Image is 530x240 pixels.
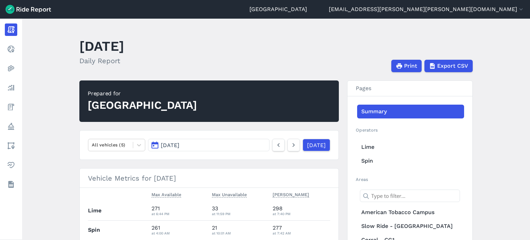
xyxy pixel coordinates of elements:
h3: Vehicle Metrics for [DATE] [80,169,338,188]
button: [DATE] [148,139,269,151]
div: at 7:40 PM [273,211,331,217]
button: Max Available [151,191,181,199]
a: Summary [357,105,464,118]
th: Spin [88,220,149,239]
div: 261 [151,224,207,236]
h2: Areas [356,176,464,183]
div: at 7:42 AM [273,230,331,236]
a: Fees [5,101,17,113]
div: 271 [151,204,207,217]
div: [GEOGRAPHIC_DATA] [88,98,197,113]
span: Max Unavailable [212,191,247,198]
div: at 4:00 AM [151,230,207,236]
a: American Tobacco Campus [357,205,464,219]
div: Prepared for [88,89,197,98]
a: Policy [5,120,17,133]
span: [DATE] [161,142,179,148]
a: Spin [357,154,464,168]
a: Slow Ride - [GEOGRAPHIC_DATA] [357,219,464,233]
button: Print [391,60,422,72]
div: 298 [273,204,331,217]
span: Export CSV [437,62,468,70]
h2: Daily Report [79,56,124,66]
a: Areas [5,140,17,152]
h3: Pages [347,81,472,96]
a: [GEOGRAPHIC_DATA] [249,5,307,13]
img: Ride Report [6,5,51,14]
div: at 11:59 PM [212,211,267,217]
a: Lime [357,140,464,154]
span: [PERSON_NAME] [273,191,309,198]
div: 21 [212,224,267,236]
button: Max Unavailable [212,191,247,199]
button: [PERSON_NAME] [273,191,309,199]
a: Realtime [5,43,17,55]
div: 33 [212,204,267,217]
a: [DATE] [303,139,330,151]
span: Print [404,62,417,70]
h1: [DATE] [79,37,124,56]
button: Export CSV [424,60,473,72]
a: Datasets [5,178,17,191]
a: Health [5,159,17,171]
button: [EMAIL_ADDRESS][PERSON_NAME][PERSON_NAME][DOMAIN_NAME] [329,5,524,13]
div: 277 [273,224,331,236]
div: at 10:01 AM [212,230,267,236]
a: Heatmaps [5,62,17,75]
a: Report [5,23,17,36]
h2: Operators [356,127,464,133]
span: Max Available [151,191,181,198]
th: Lime [88,201,149,220]
a: Analyze [5,81,17,94]
input: Type to filter... [360,190,460,202]
div: at 6:44 PM [151,211,207,217]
